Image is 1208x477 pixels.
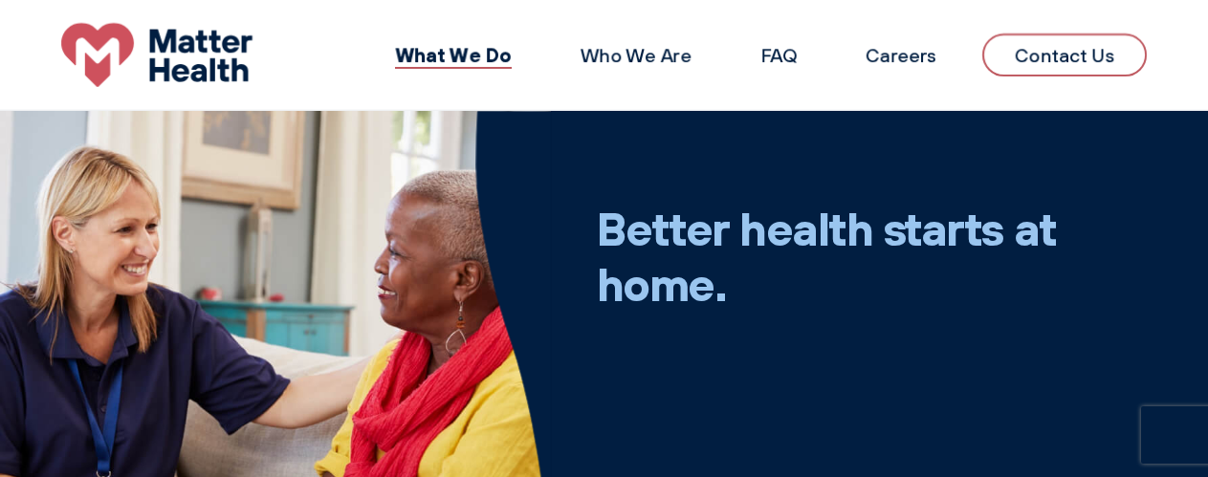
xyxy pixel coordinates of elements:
[395,42,512,67] a: What We Do
[597,201,1148,311] h1: Better health starts at home.
[982,33,1147,76] a: Contact Us
[581,43,692,67] a: Who We Are
[866,43,936,67] a: Careers
[760,43,797,67] a: FAQ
